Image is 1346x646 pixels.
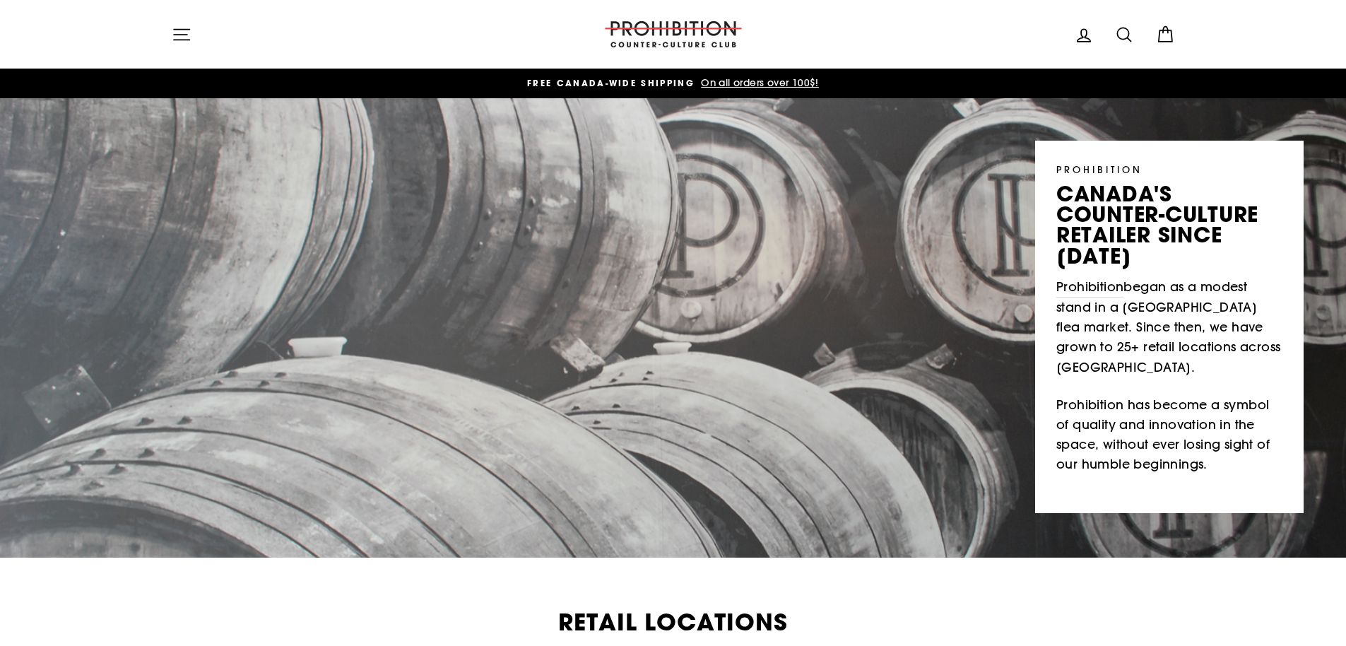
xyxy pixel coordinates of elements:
span: On all orders over 100$! [697,76,819,89]
h2: Retail Locations [172,611,1175,634]
p: canada's counter-culture retailer since [DATE] [1056,184,1282,266]
span: FREE CANADA-WIDE SHIPPING [527,77,695,89]
p: PROHIBITION [1056,162,1282,177]
a: Prohibition [1056,277,1123,298]
p: Prohibition has become a symbol of quality and innovation in the space, without ever losing sight... [1056,395,1282,475]
p: began as a modest stand in a [GEOGRAPHIC_DATA] flea market. Since then, we have grown to 25+ reta... [1056,277,1282,377]
a: FREE CANADA-WIDE SHIPPING On all orders over 100$! [175,76,1171,91]
img: PROHIBITION COUNTER-CULTURE CLUB [603,21,744,47]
